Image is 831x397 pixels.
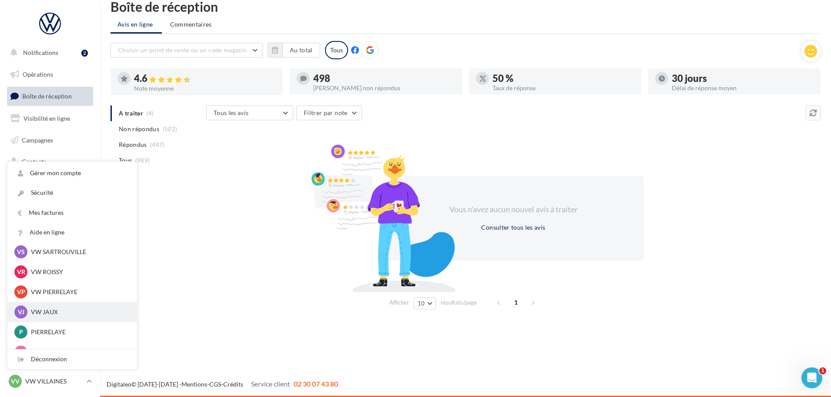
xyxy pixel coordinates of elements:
span: VV [11,377,20,386]
span: 10 [418,300,425,307]
button: Tous les avis [206,105,293,120]
span: 1 [509,295,523,309]
span: 1 [819,367,826,374]
p: VW VILLAINES [25,377,83,386]
p: PIERRELAYE [31,328,127,336]
button: Au total [268,43,320,58]
div: Déconnexion [7,349,137,369]
span: (989) [135,157,150,164]
iframe: Intercom live chat [801,367,822,388]
a: Mes factures [7,203,137,223]
span: J [20,348,22,356]
span: Visibilité en ligne [23,115,70,122]
span: © [DATE]-[DATE] - - - [107,380,338,388]
a: Digitaleo [107,380,131,388]
a: PLV et print personnalisable [5,217,95,243]
p: VW ROISSY [31,268,127,276]
span: 02 30 07 43 80 [294,380,338,388]
a: Opérations [5,65,95,84]
span: Notifications [23,49,58,56]
a: Campagnes DataOnDemand [5,247,95,272]
span: P [19,328,23,336]
a: Crédits [223,380,243,388]
span: Afficher [389,299,409,307]
div: Délai de réponse moyen [672,85,814,91]
span: (502) [163,126,178,132]
a: Contacts [5,153,95,171]
div: [PERSON_NAME] non répondus [313,85,455,91]
p: VW SARTROUVILLE [31,248,127,256]
span: Commentaires [170,20,212,29]
a: Médiathèque [5,174,95,193]
span: Choisir un point de vente ou un code magasin [118,46,247,54]
a: Boîte de réception [5,87,95,105]
span: VR [17,268,25,276]
a: VV VW VILLAINES [7,373,93,390]
p: VW JAUX [31,308,127,316]
a: Sécurité [7,183,137,203]
span: Service client [251,380,290,388]
a: Visibilité en ligne [5,109,95,128]
span: Répondus [119,140,147,149]
span: (487) [150,141,165,148]
p: VW PIERRELAYE [31,288,127,296]
span: résultats/page [441,299,477,307]
button: Notifications 2 [5,44,91,62]
span: Boîte de réception [22,92,72,100]
a: CGS [209,380,221,388]
div: 30 jours [672,74,814,83]
span: Contacts [22,158,46,165]
div: 2 [81,50,88,57]
span: VP [17,288,25,296]
button: Consulter tous les avis [478,222,549,233]
button: 10 [414,297,436,309]
div: 498 [313,74,455,83]
span: Tous [119,156,132,165]
div: Taux de réponse [493,85,634,91]
span: VS [17,248,25,256]
button: Au total [282,43,320,58]
a: Mentions [181,380,207,388]
span: Campagnes [22,136,53,143]
a: Calendrier [5,196,95,214]
span: Tous les avis [214,109,249,116]
div: 4.6 [134,74,276,84]
button: Choisir un point de vente ou un code magasin [111,43,263,58]
div: Tous [325,41,348,59]
a: Aide en ligne [7,223,137,242]
button: Filtrer par note [296,105,362,120]
span: Non répondus [119,125,159,133]
a: Campagnes [5,131,95,149]
div: 50 % [493,74,634,83]
span: Opérations [23,71,53,78]
span: VJ [18,308,24,316]
div: Vous n'avez aucun nouvel avis à traiter [439,204,588,215]
a: Gérer mon compte [7,163,137,183]
div: Note moyenne [134,85,276,92]
p: JAUX [31,348,127,356]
